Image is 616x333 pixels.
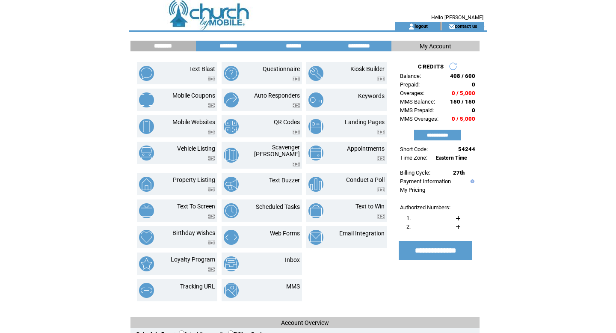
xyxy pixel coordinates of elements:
a: Vehicle Listing [177,145,215,152]
a: Text Blast [189,65,215,72]
span: MMS Prepaid: [400,107,434,113]
img: conduct-a-poll.png [308,177,323,192]
a: logout [415,23,428,29]
img: loyalty-program.png [139,256,154,271]
a: Mobile Websites [172,119,215,125]
img: mobile-websites.png [139,119,154,134]
img: web-forms.png [224,230,239,245]
a: contact us [455,23,477,29]
img: video.png [208,214,215,219]
img: auto-responders.png [224,92,239,107]
span: Prepaid: [400,81,420,88]
span: Eastern Time [436,155,467,161]
img: scheduled-tasks.png [224,203,239,218]
img: video.png [208,187,215,192]
a: Text Buzzer [269,177,300,184]
img: video.png [208,77,215,81]
span: Billing Cycle: [400,169,430,176]
img: mobile-coupons.png [139,92,154,107]
span: 0 [472,107,475,113]
a: Auto Responders [254,92,300,99]
a: Web Forms [270,230,300,237]
img: text-to-screen.png [139,203,154,218]
img: video.png [208,156,215,161]
img: video.png [377,77,385,81]
a: QR Codes [274,119,300,125]
a: MMS [286,283,300,290]
img: text-blast.png [139,66,154,81]
img: video.png [377,214,385,219]
img: video.png [208,130,215,134]
img: text-buzzer.png [224,177,239,192]
span: My Account [420,43,451,50]
a: Text To Screen [177,203,215,210]
a: Email Integration [339,230,385,237]
span: 54244 [458,146,475,152]
img: contact_us_icon.gif [448,23,455,30]
img: video.png [293,130,300,134]
a: Kiosk Builder [350,65,385,72]
img: mms.png [224,283,239,298]
a: Inbox [285,256,300,263]
a: Text to Win [355,203,385,210]
img: video.png [293,77,300,81]
img: video.png [377,130,385,134]
img: video.png [208,103,215,108]
a: Tracking URL [180,283,215,290]
a: Scheduled Tasks [256,203,300,210]
a: Payment Information [400,178,451,184]
span: Balance: [400,73,421,79]
a: Appointments [347,145,385,152]
img: account_icon.gif [408,23,415,30]
span: MMS Overages: [400,116,438,122]
span: Account Overview [281,319,329,326]
img: video.png [293,103,300,108]
span: Short Code: [400,146,428,152]
span: 0 [472,81,475,88]
img: scavenger-hunt.png [224,148,239,163]
span: Hello [PERSON_NAME] [431,15,483,21]
span: Authorized Numbers: [400,204,450,211]
img: keywords.png [308,92,323,107]
span: 0 / 5,000 [452,90,475,96]
img: property-listing.png [139,177,154,192]
img: video.png [377,187,385,192]
img: email-integration.png [308,230,323,245]
span: MMS Balance: [400,98,435,105]
img: video.png [377,156,385,161]
img: video.png [208,267,215,272]
span: 408 / 600 [450,73,475,79]
a: Conduct a Poll [346,176,385,183]
a: Loyalty Program [171,256,215,263]
a: Questionnaire [263,65,300,72]
img: qr-codes.png [224,119,239,134]
a: Scavenger [PERSON_NAME] [254,144,300,158]
span: CREDITS [418,63,444,70]
a: Mobile Coupons [172,92,215,99]
img: text-to-win.png [308,203,323,218]
img: video.png [293,162,300,166]
img: kiosk-builder.png [308,66,323,81]
a: My Pricing [400,187,425,193]
a: Property Listing [173,176,215,183]
a: Keywords [358,92,385,99]
span: 27th [453,169,465,176]
span: 0 / 5,000 [452,116,475,122]
img: appointments.png [308,146,323,161]
span: Time Zone: [400,155,427,161]
a: Landing Pages [345,119,385,125]
img: questionnaire.png [224,66,239,81]
span: 1. [406,215,411,221]
span: 150 / 150 [450,98,475,105]
a: Birthday Wishes [172,229,215,236]
span: 2. [406,223,411,230]
img: birthday-wishes.png [139,230,154,245]
img: vehicle-listing.png [139,146,154,161]
img: help.gif [468,179,474,183]
span: Overages: [400,90,424,96]
img: inbox.png [224,256,239,271]
img: tracking-url.png [139,283,154,298]
img: video.png [208,241,215,245]
img: landing-pages.png [308,119,323,134]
